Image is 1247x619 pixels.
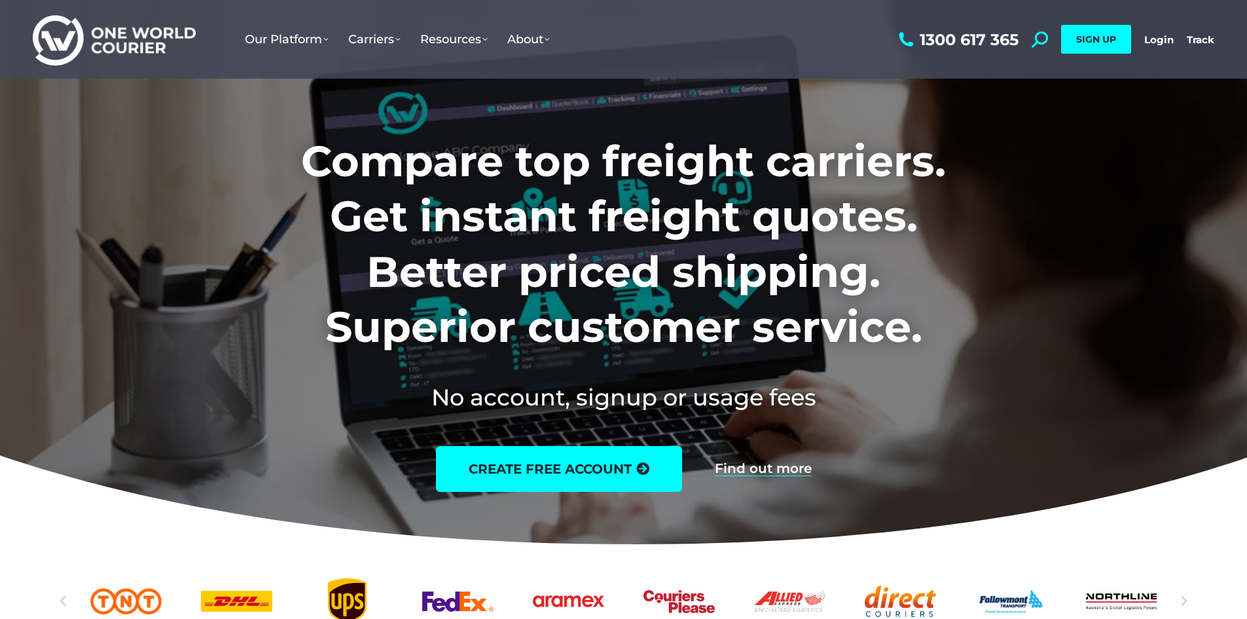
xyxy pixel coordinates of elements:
a: SIGN UP [1061,25,1131,54]
h1: Compare top freight carriers. Get instant freight quotes. Better priced shipping. Superior custom... [215,134,1032,355]
a: Carriers [338,19,410,60]
span: Carriers [348,32,401,47]
a: Find out more [715,462,812,476]
a: Resources [410,19,497,60]
a: create free account [436,446,682,492]
a: Our Platform [235,19,338,60]
a: About [497,19,560,60]
a: 1300 617 365 [895,31,1019,48]
span: Resources [420,32,488,47]
span: SIGN UP [1076,33,1116,45]
img: One World Courier [33,13,196,66]
span: About [507,32,550,47]
h2: No account, signup or usage fees [215,381,1032,413]
a: Track [1187,33,1214,46]
span: Our Platform [245,32,329,47]
a: Login [1144,33,1174,46]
